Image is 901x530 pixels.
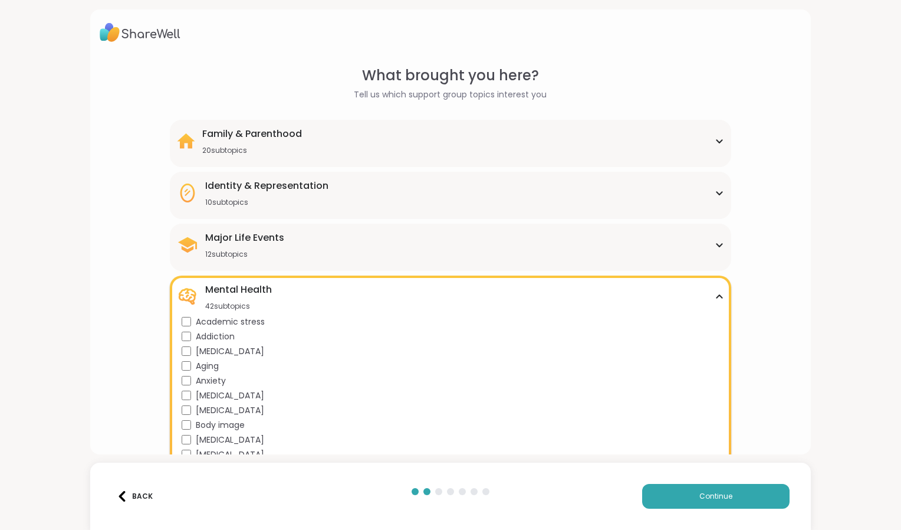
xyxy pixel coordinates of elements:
[196,434,264,446] span: [MEDICAL_DATA]
[117,491,153,502] div: Back
[699,491,732,502] span: Continue
[205,283,272,297] div: Mental Health
[205,302,272,311] div: 42 subtopics
[196,316,265,328] span: Academic stress
[196,449,264,461] span: [MEDICAL_DATA]
[111,484,159,509] button: Back
[196,345,264,358] span: [MEDICAL_DATA]
[196,375,226,387] span: Anxiety
[205,179,328,193] div: Identity & Representation
[205,250,284,259] div: 12 subtopics
[205,198,328,207] div: 10 subtopics
[354,89,547,101] span: Tell us which support group topics interest you
[202,127,302,141] div: Family & Parenthood
[196,390,264,402] span: [MEDICAL_DATA]
[196,360,219,372] span: Aging
[642,484,790,509] button: Continue
[196,419,245,431] span: Body image
[362,65,539,86] span: What brought you here?
[205,231,284,245] div: Major Life Events
[100,19,180,46] img: ShareWell Logo
[202,146,302,155] div: 20 subtopics
[196,404,264,417] span: [MEDICAL_DATA]
[196,331,235,343] span: Addiction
